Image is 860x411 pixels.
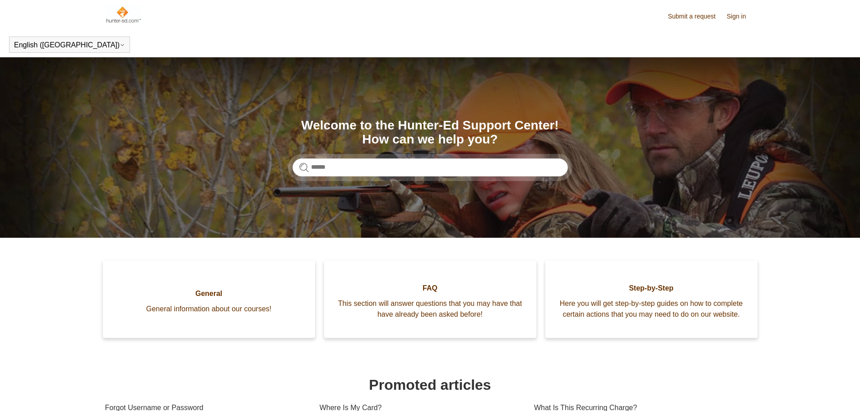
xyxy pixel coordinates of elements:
h1: Promoted articles [105,374,755,396]
input: Search [293,158,568,176]
a: General General information about our courses! [103,260,315,338]
a: Sign in [727,12,755,21]
h1: Welcome to the Hunter-Ed Support Center! How can we help you? [293,119,568,147]
span: This section will answer questions that you may have that have already been asked before! [338,298,523,320]
span: Here you will get step-by-step guides on how to complete certain actions that you may need to do ... [559,298,744,320]
a: Submit a request [668,12,725,21]
button: English ([GEOGRAPHIC_DATA]) [14,41,125,49]
a: FAQ This section will answer questions that you may have that have already been asked before! [324,260,536,338]
span: FAQ [338,283,523,294]
img: Hunter-Ed Help Center home page [105,5,142,23]
span: General information about our courses! [116,304,302,314]
a: Step-by-Step Here you will get step-by-step guides on how to complete certain actions that you ma... [545,260,758,338]
span: Step-by-Step [559,283,744,294]
span: General [116,288,302,299]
